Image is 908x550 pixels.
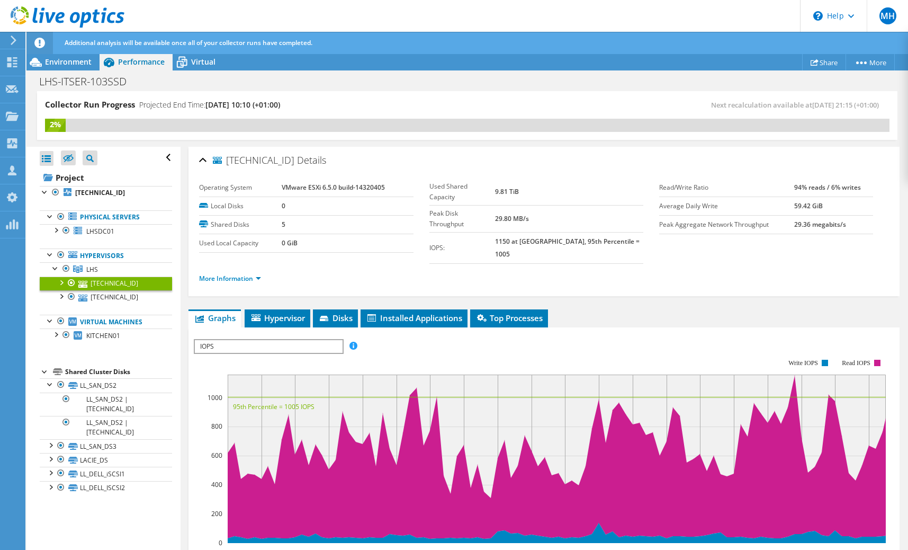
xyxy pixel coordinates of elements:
span: Graphs [194,313,236,323]
a: LL_DELL_ISCSI2 [40,481,172,495]
a: LL_SAN_DS2 [40,378,172,392]
span: LHS [86,265,98,274]
span: Disks [318,313,353,323]
span: Environment [45,57,92,67]
text: 800 [211,422,222,431]
a: LHSDC01 [40,224,172,238]
b: VMware ESXi 6.5.0 build-14320405 [282,183,385,192]
a: Hypervisors [40,249,172,262]
label: Local Disks [199,201,282,211]
a: KITCHEN01 [40,329,172,342]
b: 1150 at [GEOGRAPHIC_DATA], 95th Percentile = 1005 [495,237,640,259]
text: 0 [219,538,222,547]
label: Used Local Capacity [199,238,282,249]
b: 94% reads / 6% writes [794,183,861,192]
text: 400 [211,480,222,489]
span: Next recalculation available at [711,100,884,110]
a: [TECHNICAL_ID] [40,186,172,200]
span: [TECHNICAL_ID] [213,155,294,166]
div: Shared Cluster Disks [65,366,172,378]
span: MH [879,7,896,24]
b: 29.80 MB/s [495,214,529,223]
a: LL_DELL_iSCSI1 [40,467,172,481]
a: LL_SAN_DS2 | [TECHNICAL_ID] [40,393,172,416]
span: Virtual [191,57,215,67]
text: 600 [211,451,222,460]
span: IOPS [195,340,341,353]
label: Read/Write Ratio [659,182,795,193]
label: Peak Aggregate Network Throughput [659,219,795,230]
b: 29.36 megabits/s [794,220,846,229]
b: [TECHNICAL_ID] [75,188,125,197]
label: Average Daily Write [659,201,795,211]
b: 0 GiB [282,238,298,247]
span: Installed Applications [366,313,462,323]
span: Details [297,154,326,166]
span: Top Processes [475,313,543,323]
div: 2% [45,119,66,130]
a: [TECHNICAL_ID] [40,277,172,290]
a: LL_SAN_DS2 | [TECHNICAL_ID] [40,416,172,439]
text: 1000 [208,393,222,402]
span: [DATE] 21:15 (+01:00) [812,100,879,110]
a: LACIE_DS [40,453,172,467]
a: More [846,54,895,70]
text: 95th Percentile = 1005 IOPS [233,402,314,411]
text: 200 [211,509,222,518]
span: Hypervisor [250,313,305,323]
span: LHSDC01 [86,227,114,236]
text: Read IOPS [842,359,871,367]
label: Operating System [199,182,282,193]
span: Additional analysis will be available once all of your collector runs have completed. [65,38,312,47]
span: Performance [118,57,165,67]
h4: Projected End Time: [139,99,280,111]
a: Virtual Machines [40,315,172,329]
label: Used Shared Capacity [429,181,496,202]
a: More Information [199,274,261,283]
svg: \n [813,11,823,21]
h1: LHS-ITSER-103SSD [34,76,143,87]
a: LL_SAN_DS3 [40,439,172,453]
label: Shared Disks [199,219,282,230]
a: LHS [40,262,172,276]
b: 5 [282,220,285,229]
label: Peak Disk Throughput [429,208,496,229]
span: KITCHEN01 [86,331,120,340]
b: 59.42 GiB [794,201,823,210]
text: Write IOPS [789,359,819,367]
a: [TECHNICAL_ID] [40,290,172,304]
b: 0 [282,201,285,210]
label: IOPS: [429,243,496,253]
a: Share [802,54,846,70]
a: Physical Servers [40,210,172,224]
b: 9.81 TiB [495,187,519,196]
a: Project [40,169,172,186]
span: [DATE] 10:10 (+01:00) [205,100,280,110]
